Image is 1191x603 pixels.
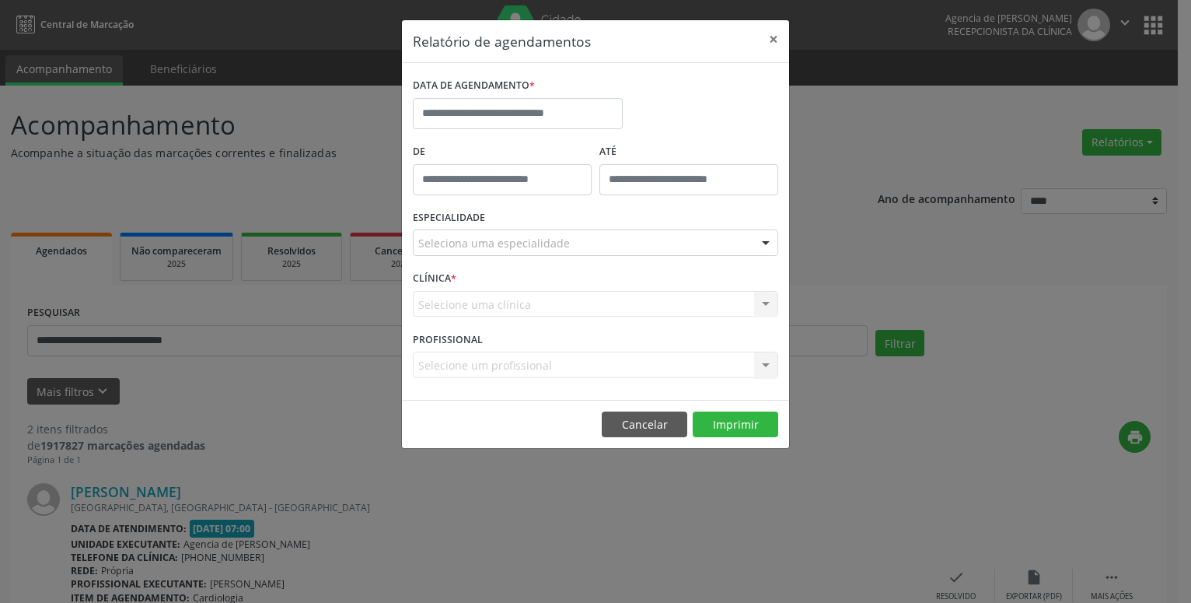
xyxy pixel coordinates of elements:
button: Imprimir [693,412,778,438]
button: Cancelar [602,412,687,438]
h5: Relatório de agendamentos [413,31,591,51]
label: ESPECIALIDADE [413,206,485,230]
label: De [413,140,592,164]
label: DATA DE AGENDAMENTO [413,74,535,98]
button: Close [758,20,789,58]
label: ATÉ [599,140,778,164]
span: Seleciona uma especialidade [418,235,570,251]
label: PROFISSIONAL [413,328,483,352]
label: CLÍNICA [413,267,456,291]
